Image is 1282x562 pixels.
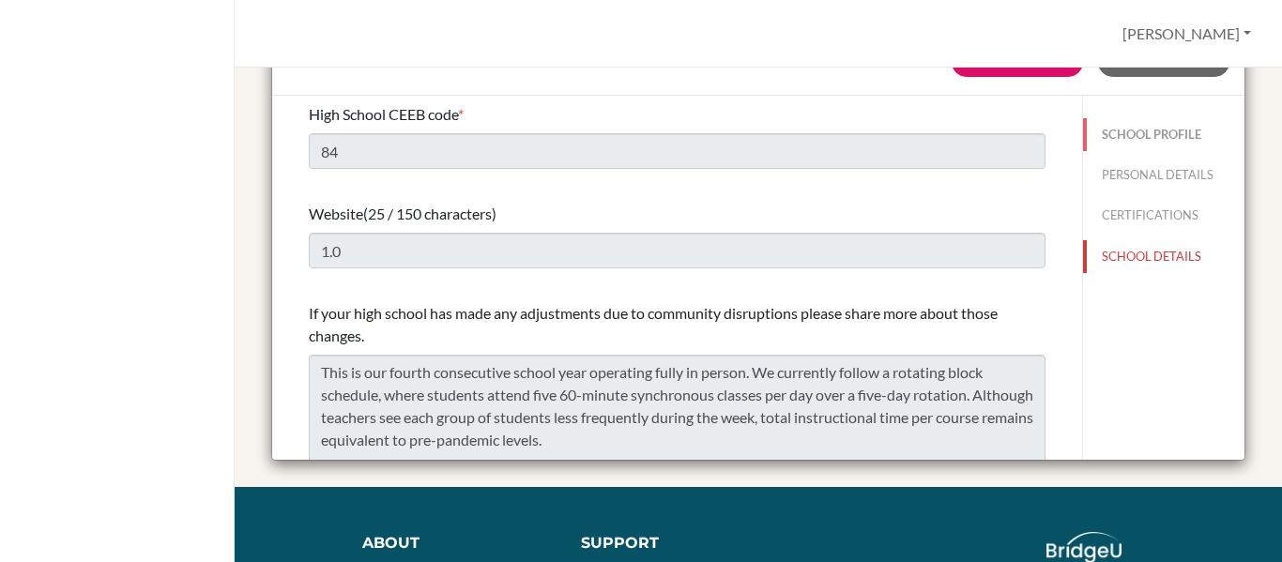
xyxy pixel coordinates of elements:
[362,532,540,554] div: About
[1083,240,1244,273] button: SCHOOL DETAILS
[363,205,496,222] span: (25 / 150 characters)
[309,205,363,222] span: Website
[309,105,458,123] span: High School CEEB code
[1083,199,1244,232] button: CERTIFICATIONS
[1083,118,1244,151] button: SCHOOL PROFILE
[1114,16,1259,52] button: [PERSON_NAME]
[309,355,1045,480] textarea: This is our fourth consecutive school year operating fully in person. We currently follow a rotat...
[581,532,740,554] div: Support
[309,304,998,344] span: If your high school has made any adjustments due to community disruptions please share more about...
[1083,159,1244,191] button: PERSONAL DETAILS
